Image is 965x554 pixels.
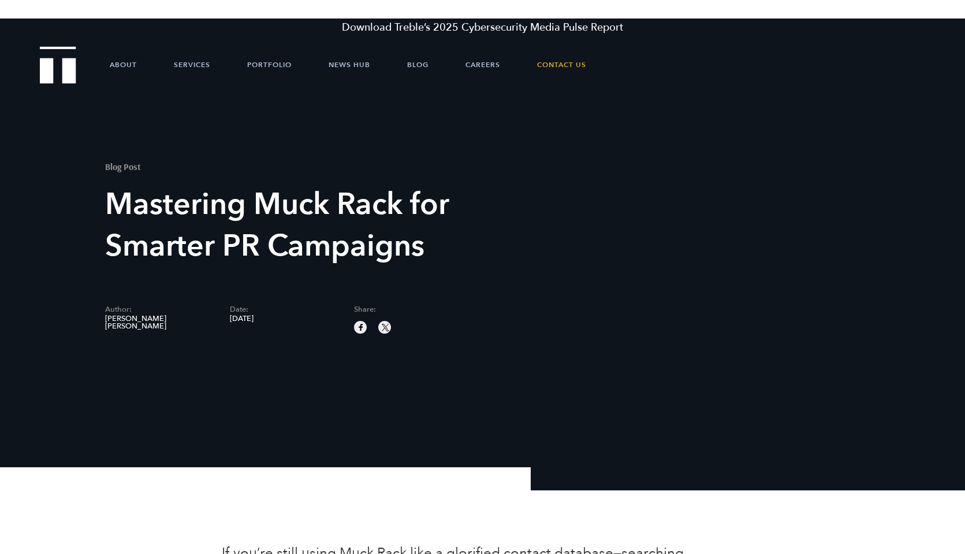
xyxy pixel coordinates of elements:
[247,47,292,82] a: Portfolio
[110,47,137,82] a: About
[174,47,210,82] a: Services
[354,306,461,313] span: Share:
[230,315,337,323] span: [DATE]
[105,306,213,313] span: Author:
[105,184,479,267] h1: Mastering Muck Rack for Smarter PR Campaigns
[407,47,429,82] a: Blog
[230,306,337,313] span: Date:
[105,315,213,330] span: [PERSON_NAME] [PERSON_NAME]
[105,161,141,172] mark: Blog Post
[465,47,500,82] a: Careers
[329,47,370,82] a: News Hub
[40,47,75,83] a: Treble Homepage
[380,322,390,333] img: twitter sharing button
[40,46,76,83] img: Treble logo
[537,47,586,82] a: Contact Us
[356,322,366,333] img: facebook sharing button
